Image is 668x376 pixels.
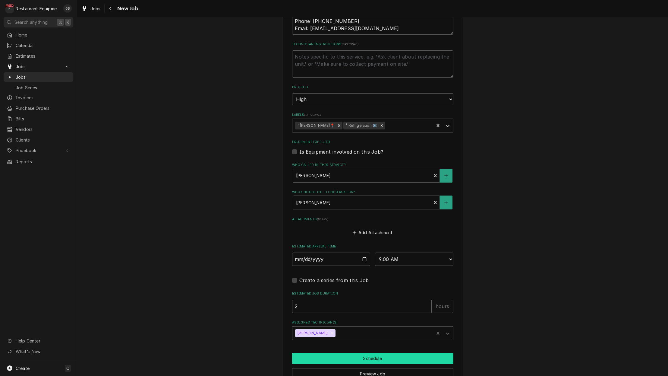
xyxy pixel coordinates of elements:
[16,338,70,344] span: Help Center
[378,122,385,129] div: Remove ⁴ Refrigeration ❄️
[343,122,378,129] div: ⁴ Refrigeration ❄️
[67,19,69,25] span: K
[342,43,358,46] span: ( optional )
[292,85,453,90] label: Priority
[63,4,72,13] div: GB
[292,140,453,155] div: Equipment Expected
[79,4,103,14] a: Jobs
[292,253,370,266] input: Date
[16,63,61,70] span: Jobs
[440,196,452,209] button: Create New Contact
[16,53,70,59] span: Estimates
[4,346,73,356] a: Go to What's New
[292,163,453,167] label: Who called in this service?
[16,126,70,132] span: Vendors
[4,103,73,113] a: Purchase Orders
[4,114,73,124] a: Bills
[16,42,70,49] span: Calendar
[90,5,101,12] span: Jobs
[5,4,14,13] div: R
[16,348,70,355] span: What's New
[16,32,70,38] span: Home
[432,300,453,313] div: hours
[292,113,453,132] div: Labels
[292,320,453,340] div: Assigned Technician(s)
[115,5,138,13] span: New Job
[4,17,73,27] button: Search anything⌘K
[4,51,73,61] a: Estimates
[16,137,70,143] span: Clients
[292,353,453,364] button: Schedule
[292,320,453,325] label: Assigned Technician(s)
[292,291,453,296] label: Estimated Job Duration
[336,122,342,129] div: Remove ¹ Beckley📍
[14,19,48,25] span: Search anything
[292,353,453,364] div: Button Group Row
[4,93,73,103] a: Invoices
[375,253,453,266] select: Time Select
[16,105,70,111] span: Purchase Orders
[292,163,453,182] div: Who called in this service?
[440,169,452,183] button: Create New Contact
[292,291,453,313] div: Estimated Job Duration
[16,366,30,371] span: Create
[4,157,73,167] a: Reports
[292,42,453,47] label: Technician Instructions
[4,124,73,134] a: Vendors
[304,113,321,116] span: ( optional )
[16,147,61,154] span: Pricebook
[292,140,453,145] label: Equipment Expected
[292,85,453,105] div: Priority
[4,135,73,145] a: Clients
[295,329,329,337] div: [PERSON_NAME]
[351,228,394,237] button: Add Attachment
[16,5,60,12] div: Restaurant Equipment Diagnostics
[292,244,453,249] label: Estimated Arrival Time
[292,217,453,237] div: Attachments
[16,158,70,165] span: Reports
[4,40,73,50] a: Calendar
[299,277,369,284] label: Create a series from this Job
[58,19,62,25] span: ⌘
[444,174,448,178] svg: Create New Contact
[106,4,115,13] button: Navigate back
[292,190,453,209] div: Who should the tech(s) ask for?
[444,201,448,205] svg: Create New Contact
[295,122,336,129] div: ¹ [PERSON_NAME]📍
[4,72,73,82] a: Jobs
[299,148,383,155] label: Is Equipment involved on this Job?
[16,74,70,80] span: Jobs
[66,365,69,371] span: C
[292,244,453,266] div: Estimated Arrival Time
[4,83,73,93] a: Job Series
[292,42,453,77] div: Technician Instructions
[16,84,70,91] span: Job Series
[5,4,14,13] div: Restaurant Equipment Diagnostics's Avatar
[16,116,70,122] span: Bills
[4,145,73,155] a: Go to Pricebook
[4,62,73,72] a: Go to Jobs
[317,218,328,221] span: ( if any )
[292,217,453,222] label: Attachments
[4,336,73,346] a: Go to Help Center
[4,30,73,40] a: Home
[292,113,453,117] label: Labels
[292,190,453,195] label: Who should the tech(s) ask for?
[329,329,336,337] div: Remove Kaleb Lewis
[16,94,70,101] span: Invoices
[63,4,72,13] div: Gary Beaver's Avatar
